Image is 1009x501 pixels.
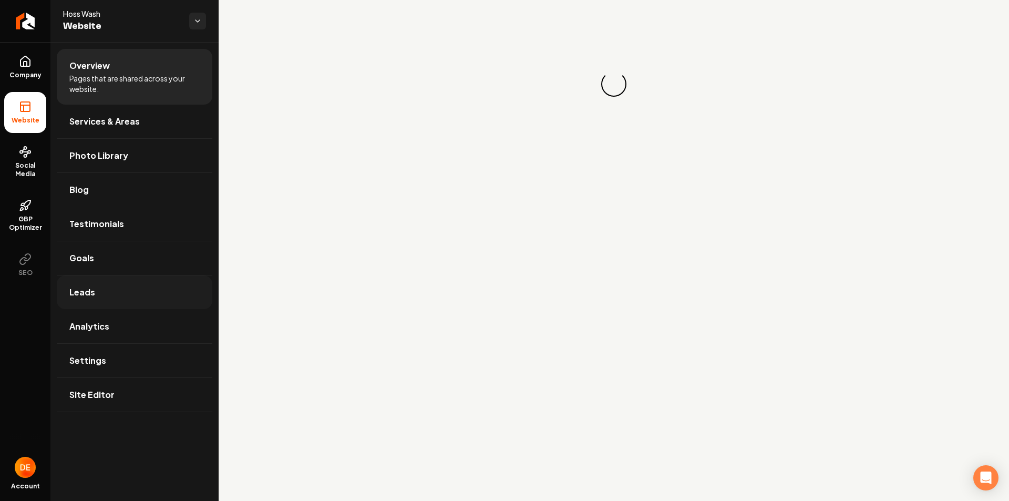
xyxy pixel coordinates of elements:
span: Leads [69,286,95,299]
span: Hoss Wash [63,8,181,19]
a: Blog [57,173,212,207]
span: Photo Library [69,149,128,162]
a: Services & Areas [57,105,212,138]
button: Open user button [15,457,36,478]
span: Pages that are shared across your website. [69,73,200,94]
span: Account [11,482,40,490]
div: Loading [601,71,626,97]
span: Services & Areas [69,115,140,128]
a: Leads [57,275,212,309]
span: Goals [69,252,94,264]
span: SEO [14,269,37,277]
a: Goals [57,241,212,275]
span: Website [63,19,181,34]
span: Analytics [69,320,109,333]
a: GBP Optimizer [4,191,46,240]
button: SEO [4,244,46,285]
a: Site Editor [57,378,212,412]
a: Company [4,47,46,88]
span: Site Editor [69,388,115,401]
a: Social Media [4,137,46,187]
a: Settings [57,344,212,377]
span: Social Media [4,161,46,178]
span: Testimonials [69,218,124,230]
span: Company [5,71,46,79]
a: Testimonials [57,207,212,241]
a: Analytics [57,310,212,343]
span: Blog [69,183,89,196]
img: Dylan Evanich [15,457,36,478]
span: Overview [69,59,110,72]
img: Rebolt Logo [16,13,35,29]
span: GBP Optimizer [4,215,46,232]
a: Photo Library [57,139,212,172]
div: Open Intercom Messenger [973,465,998,490]
span: Settings [69,354,106,367]
span: Website [7,116,44,125]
